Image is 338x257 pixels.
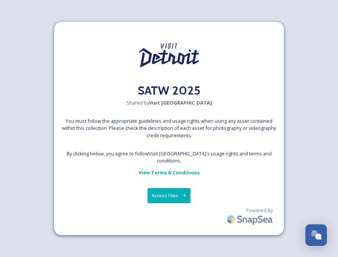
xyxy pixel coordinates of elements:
button: Open Chat [305,224,327,246]
h2: SATW 2025 [137,82,201,99]
a: View Terms & Conditions [139,168,200,177]
span: Powered by [246,207,273,214]
strong: View Terms & Conditions [139,169,200,176]
span: By clicking below, you agree to follow Visit [GEOGRAPHIC_DATA] 's usage rights and terms and cond... [62,150,276,164]
img: Visit%20Detroit%20New%202024.svg [132,29,206,82]
span: Shared by [126,99,212,106]
span: You must follow the appropriate guidelines and usage rights when using any asset contained within... [62,118,276,139]
button: Access Files [148,188,191,203]
img: SnapSea Logo [225,211,276,228]
strong: Visit [GEOGRAPHIC_DATA] [149,99,212,106]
